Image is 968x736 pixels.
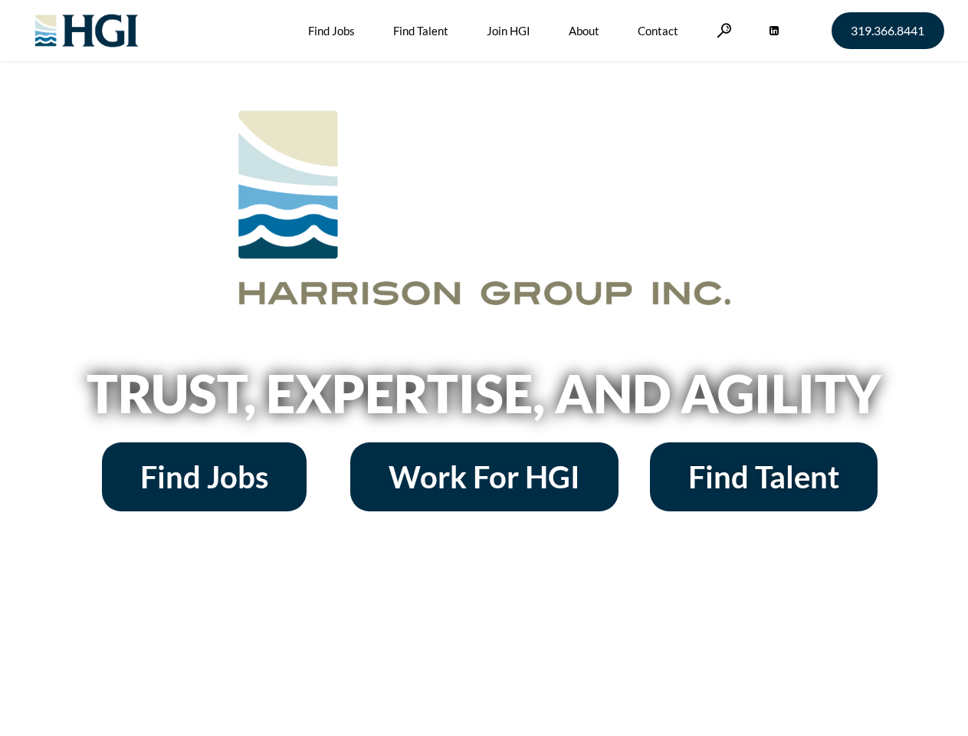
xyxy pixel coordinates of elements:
a: Find Jobs [102,442,307,511]
h2: Trust, Expertise, and Agility [48,367,921,419]
a: 319.366.8441 [832,12,944,49]
a: Find Talent [650,442,878,511]
span: 319.366.8441 [851,25,924,37]
span: Work For HGI [389,462,580,492]
a: Search [717,23,732,38]
span: Find Jobs [140,462,268,492]
span: Find Talent [688,462,839,492]
a: Work For HGI [350,442,619,511]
